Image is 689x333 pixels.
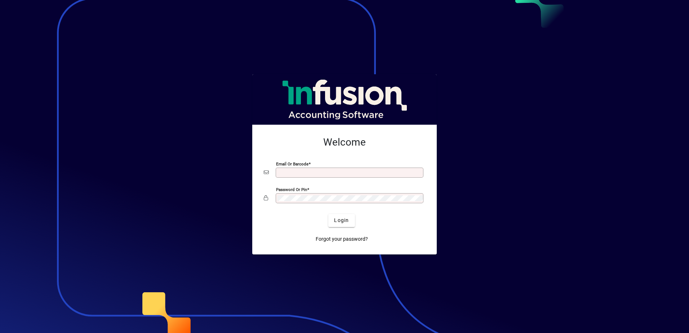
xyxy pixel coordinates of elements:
[313,233,371,246] a: Forgot your password?
[316,235,368,243] span: Forgot your password?
[276,161,308,166] mat-label: Email or Barcode
[276,187,307,192] mat-label: Password or Pin
[264,136,425,148] h2: Welcome
[334,217,349,224] span: Login
[328,214,355,227] button: Login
